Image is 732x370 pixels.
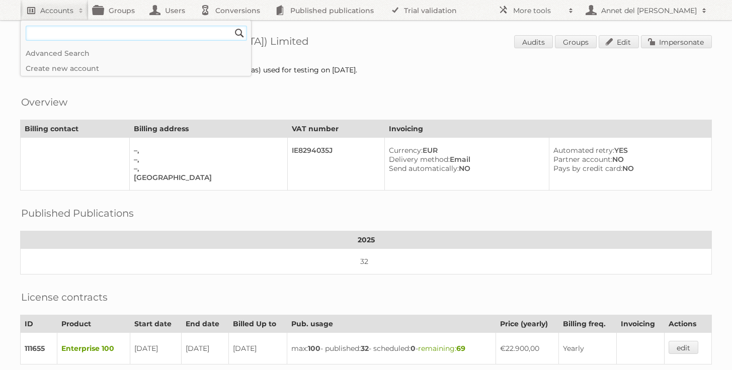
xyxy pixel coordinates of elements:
a: edit [669,341,698,354]
a: Create new account [21,61,251,76]
h2: Overview [21,95,67,110]
h2: More tools [513,6,563,16]
th: Pub. usage [287,315,496,333]
span: Send automatically: [389,164,459,173]
td: [DATE] [229,333,287,364]
th: ID [21,315,57,333]
strong: 100 [308,344,320,353]
div: [GEOGRAPHIC_DATA] [134,173,280,182]
strong: 0 [411,344,416,353]
a: Edit [599,35,639,48]
div: Email [389,155,541,164]
th: End date [182,315,229,333]
h2: License contracts [21,290,108,305]
a: Advanced Search [21,46,251,61]
h2: Accounts [40,6,73,16]
input: Search [232,26,247,41]
td: Enterprise 100 [57,333,130,364]
div: –, [134,146,280,155]
td: [DATE] [182,333,229,364]
th: Billed Up to [229,315,287,333]
td: [DATE] [130,333,182,364]
a: Groups [555,35,597,48]
th: Billing contact [21,120,130,138]
div: NO [553,155,703,164]
th: Invoicing [616,315,664,333]
h2: Published Publications [21,206,134,221]
span: Pays by credit card: [553,164,622,173]
h2: Annet del [PERSON_NAME] [599,6,697,16]
td: 111655 [21,333,57,364]
th: 2025 [21,231,712,249]
th: Billing address [129,120,288,138]
th: Start date [130,315,182,333]
th: VAT number [288,120,384,138]
td: 32 [21,249,712,274]
th: Price (yearly) [496,315,559,333]
span: Partner account: [553,155,612,164]
td: Yearly [559,333,616,364]
div: YES [553,146,703,155]
td: IE8294035J [288,138,384,191]
a: Audits [514,35,553,48]
span: Currency: [389,146,423,155]
span: remaining: [418,344,465,353]
span: Automated retry: [553,146,614,155]
th: Invoicing [384,120,711,138]
div: NO [389,164,541,173]
strong: 69 [456,344,465,353]
a: Impersonate [641,35,712,48]
td: max: - published: - scheduled: - [287,333,496,364]
th: Actions [664,315,711,333]
span: Delivery method: [389,155,450,164]
div: NO [553,164,703,173]
strong: 32 [361,344,369,353]
th: Billing freq. [559,315,616,333]
div: EUR [389,146,541,155]
td: €22.900,00 [496,333,559,364]
th: Product [57,315,130,333]
div: –, [134,155,280,164]
h1: Account 91524: Aldi Stores ([GEOGRAPHIC_DATA]) Limited [20,35,712,50]
div: Added an extra publicaton to credit a publicationn that we (Publitas) used for testing on [DATE]. [20,65,712,74]
div: –, [134,164,280,173]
